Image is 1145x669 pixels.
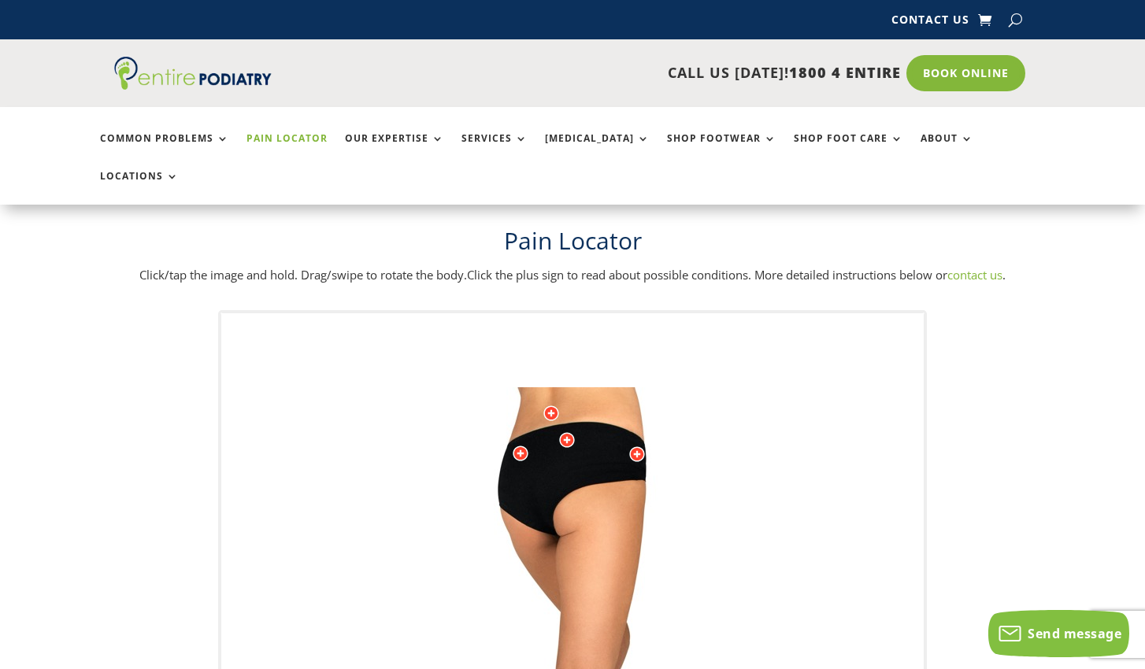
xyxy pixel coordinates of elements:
a: [MEDICAL_DATA] [545,133,650,167]
a: Common Problems [100,133,229,167]
h1: Pain Locator [114,224,1030,265]
a: Entire Podiatry [114,77,272,93]
a: Shop Footwear [667,133,776,167]
span: Click/tap the image and hold. Drag/swipe to rotate the body. [139,267,467,283]
a: contact us [947,267,1002,283]
img: logo (1) [114,57,272,90]
a: Locations [100,171,179,205]
a: Our Expertise [345,133,444,167]
a: Pain Locator [246,133,328,167]
span: 1800 4 ENTIRE [789,63,901,82]
span: Send message [1028,625,1121,642]
a: About [921,133,973,167]
span: Click the plus sign to read about possible conditions. More detailed instructions below or . [467,267,1006,283]
a: Services [461,133,528,167]
a: Shop Foot Care [794,133,903,167]
a: Book Online [906,55,1025,91]
button: Send message [988,610,1129,657]
a: Contact Us [891,14,969,31]
p: CALL US [DATE]! [325,63,901,83]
